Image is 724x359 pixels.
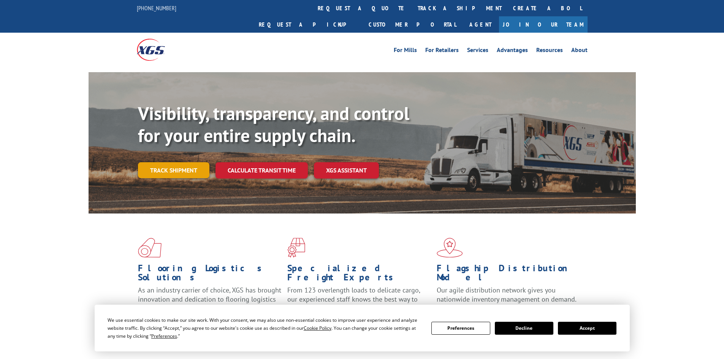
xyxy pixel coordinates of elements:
div: We use essential cookies to make our site work. With your consent, we may also use non-essential ... [108,316,422,340]
a: Advantages [497,47,528,55]
a: About [571,47,588,55]
h1: Flagship Distribution Model [437,264,580,286]
a: Join Our Team [499,16,588,33]
a: For Retailers [425,47,459,55]
a: Customer Portal [363,16,462,33]
span: Our agile distribution network gives you nationwide inventory management on demand. [437,286,577,304]
a: Services [467,47,488,55]
span: As an industry carrier of choice, XGS has brought innovation and dedication to flooring logistics... [138,286,281,313]
a: Request a pickup [253,16,363,33]
h1: Flooring Logistics Solutions [138,264,282,286]
span: Cookie Policy [304,325,331,331]
a: Agent [462,16,499,33]
button: Accept [558,322,616,335]
a: For Mills [394,47,417,55]
img: xgs-icon-focused-on-flooring-red [287,238,305,258]
div: Cookie Consent Prompt [95,305,630,351]
a: Calculate transit time [215,162,308,179]
img: xgs-icon-total-supply-chain-intelligence-red [138,238,162,258]
span: Preferences [151,333,177,339]
a: Track shipment [138,162,209,178]
button: Decline [495,322,553,335]
a: XGS ASSISTANT [314,162,379,179]
a: [PHONE_NUMBER] [137,4,176,12]
p: From 123 overlength loads to delicate cargo, our experienced staff knows the best way to move you... [287,286,431,319]
button: Preferences [431,322,490,335]
b: Visibility, transparency, and control for your entire supply chain. [138,101,409,147]
img: xgs-icon-flagship-distribution-model-red [437,238,463,258]
a: Resources [536,47,563,55]
h1: Specialized Freight Experts [287,264,431,286]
